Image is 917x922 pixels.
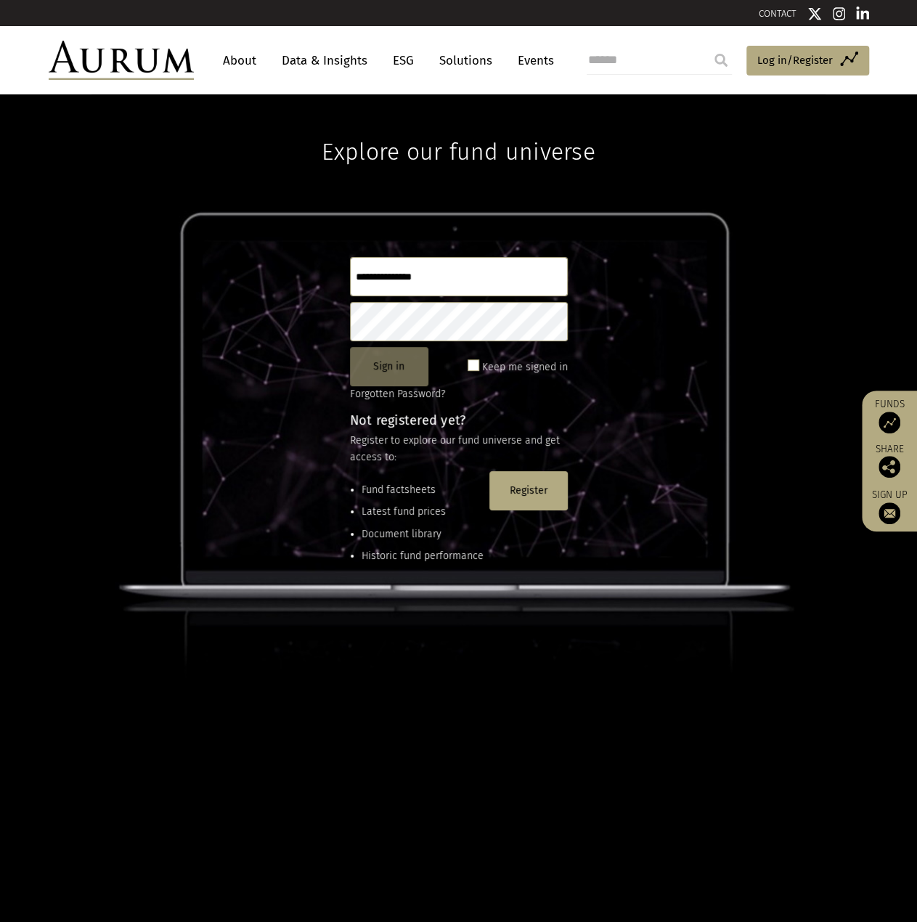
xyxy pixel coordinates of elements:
[350,388,445,400] a: Forgotten Password?
[856,7,869,21] img: Linkedin icon
[879,412,900,433] img: Access Funds
[362,526,484,542] li: Document library
[350,347,428,386] button: Sign in
[510,47,554,74] a: Events
[869,398,910,433] a: Funds
[869,489,910,524] a: Sign up
[706,46,735,75] input: Submit
[807,7,822,21] img: Twitter icon
[386,47,421,74] a: ESG
[432,47,500,74] a: Solutions
[833,7,846,21] img: Instagram icon
[759,8,796,19] a: CONTACT
[879,502,900,524] img: Sign up to our newsletter
[362,504,484,520] li: Latest fund prices
[362,482,484,498] li: Fund factsheets
[746,46,869,76] a: Log in/Register
[216,47,264,74] a: About
[482,359,568,376] label: Keep me signed in
[869,444,910,478] div: Share
[49,41,194,80] img: Aurum
[274,47,375,74] a: Data & Insights
[350,414,568,427] h4: Not registered yet?
[489,471,568,510] button: Register
[757,52,833,69] span: Log in/Register
[322,94,595,166] h1: Explore our fund universe
[879,456,900,478] img: Share this post
[350,433,568,465] p: Register to explore our fund universe and get access to:
[362,548,484,564] li: Historic fund performance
